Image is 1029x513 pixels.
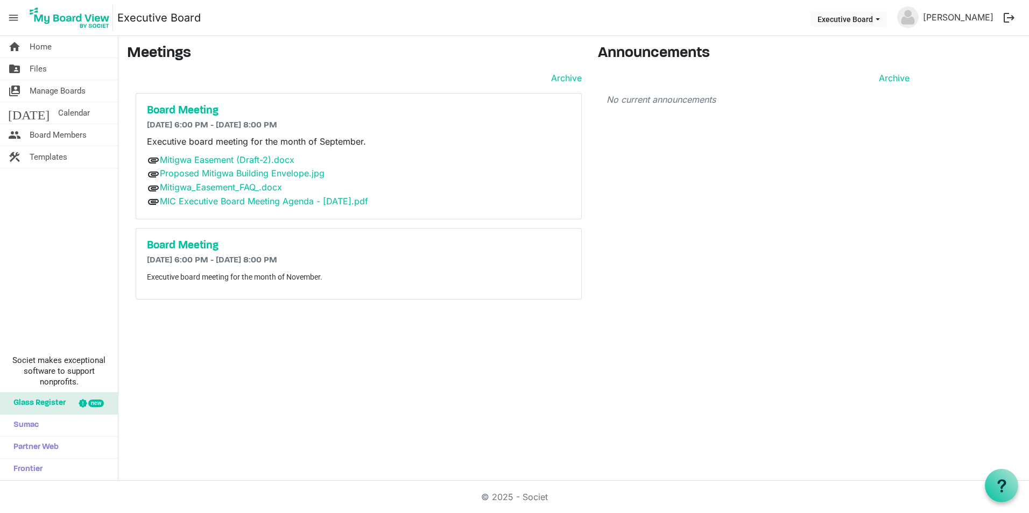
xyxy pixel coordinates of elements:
[8,102,50,124] span: [DATE]
[147,154,160,167] span: attachment
[26,4,117,31] a: My Board View Logo
[8,124,21,146] span: people
[875,72,910,84] a: Archive
[147,195,160,208] span: attachment
[919,6,998,28] a: [PERSON_NAME]
[26,4,113,31] img: My Board View Logo
[897,6,919,28] img: no-profile-picture.svg
[8,415,39,436] span: Sumac
[147,182,160,195] span: attachment
[147,255,570,266] h6: [DATE] 6:00 PM - [DATE] 8:00 PM
[998,6,1020,29] button: logout
[88,400,104,407] div: new
[58,102,90,124] span: Calendar
[160,168,325,179] a: Proposed Mitigwa Building Envelope.jpg
[30,58,47,80] span: Files
[147,168,160,181] span: attachment
[5,355,113,387] span: Societ makes exceptional software to support nonprofits.
[547,72,582,84] a: Archive
[147,120,570,131] h6: [DATE] 6:00 PM - [DATE] 8:00 PM
[160,182,282,193] a: Mitigwa_Easement_FAQ_.docx
[607,93,910,106] p: No current announcements
[481,491,548,502] a: © 2025 - Societ
[147,239,570,252] a: Board Meeting
[147,135,570,148] p: Executive board meeting for the month of September.
[127,45,582,63] h3: Meetings
[160,154,294,165] a: Mitigwa Easement (Draft-2).docx
[3,8,24,28] span: menu
[8,36,21,58] span: home
[117,7,201,28] a: Executive Board
[8,58,21,80] span: folder_shared
[30,146,67,168] span: Templates
[30,80,86,102] span: Manage Boards
[147,104,570,117] a: Board Meeting
[30,36,52,58] span: Home
[8,393,66,414] span: Glass Register
[598,45,918,63] h3: Announcements
[8,80,21,102] span: switch_account
[8,459,43,480] span: Frontier
[160,196,368,206] a: MIC Executive Board Meeting Agenda - [DATE].pdf
[30,124,87,146] span: Board Members
[8,437,59,458] span: Partner Web
[8,146,21,168] span: construction
[147,273,322,281] span: Executive board meeting for the month of November.
[810,11,887,26] button: Executive Board dropdownbutton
